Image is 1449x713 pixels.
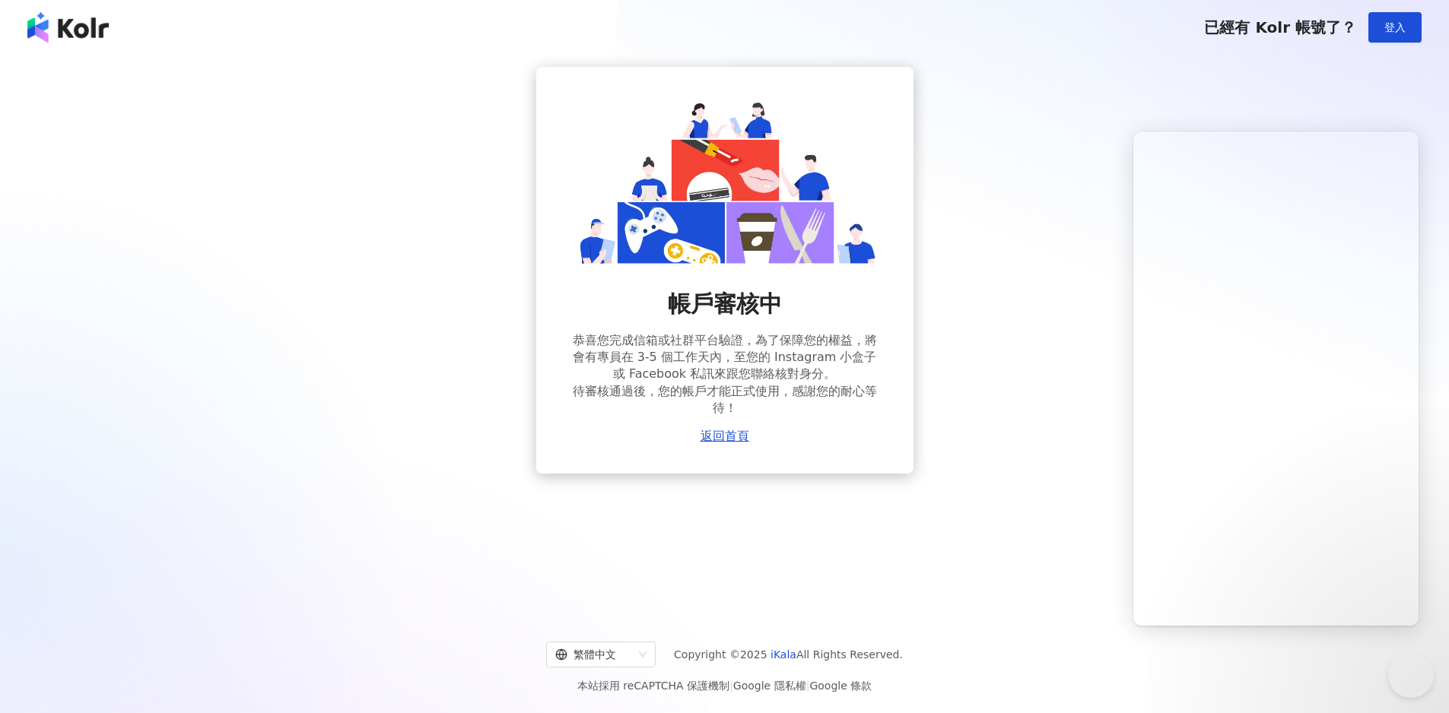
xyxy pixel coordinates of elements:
a: Google 隱私權 [733,680,806,692]
span: 帳戶審核中 [668,288,782,320]
a: 返回首頁 [701,429,749,443]
span: 已經有 Kolr 帳號了？ [1204,18,1356,36]
iframe: Help Scout Beacon - Close [1388,652,1434,698]
span: | [806,680,810,692]
span: 本站採用 reCAPTCHA 保護機制 [577,677,872,695]
span: Copyright © 2025 All Rights Reserved. [674,645,903,664]
img: reviewing account [573,97,877,264]
button: 登入 [1368,12,1422,43]
span: | [729,680,733,692]
a: iKala [771,648,796,661]
iframe: Help Scout Beacon - Live Chat, Contact Form, and Knowledge Base [1133,132,1419,626]
span: 登入 [1384,21,1406,33]
span: 恭喜您完成信箱或社群平台驗證，為了保障您的權益，將會有專員在 3-5 個工作天內，至您的 Instagram 小盒子或 Facebook 私訊來跟您聯絡核對身分。 待審核通過後，您的帳戶才能正式... [573,332,877,417]
img: logo [27,12,109,43]
div: 繁體中文 [555,642,633,667]
a: Google 條款 [809,680,872,692]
